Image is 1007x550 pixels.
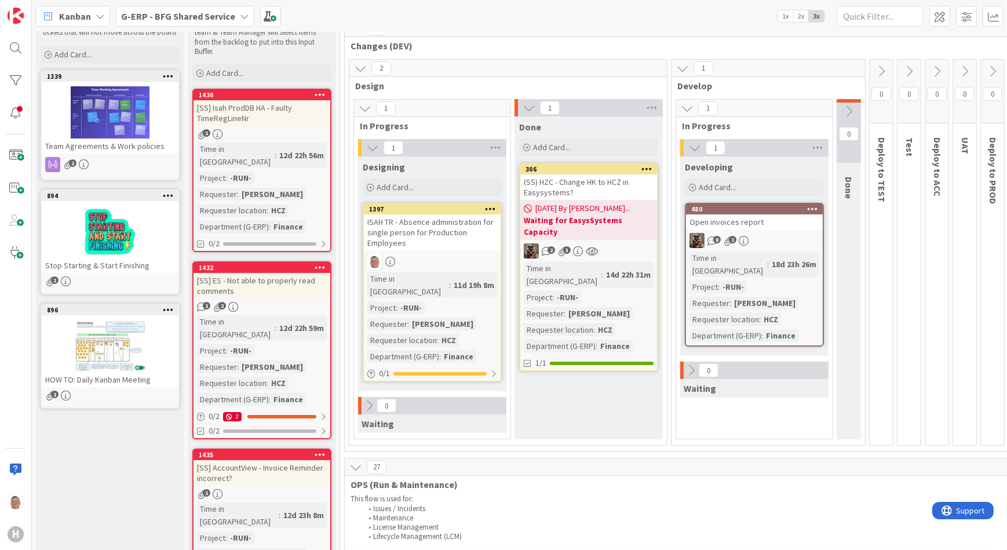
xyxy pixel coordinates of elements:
div: Time in [GEOGRAPHIC_DATA] [197,502,279,528]
span: 3x [809,10,824,22]
div: [PERSON_NAME] [409,318,476,330]
div: Finance [763,329,798,342]
span: : [269,393,271,406]
span: 1x [778,10,793,22]
p: During the Replenishment Meeting the team & Team Manager will select items from the backlog to pu... [195,19,329,56]
div: Requester [689,297,729,309]
div: Requester [367,318,407,330]
span: 2 [371,61,391,75]
span: Waiting [362,418,394,429]
div: [PERSON_NAME] [239,360,306,373]
span: Add Card... [54,49,92,60]
div: 1432 [194,263,330,273]
img: Visit kanbanzone.com [8,8,24,24]
span: : [552,291,554,304]
div: HCZ [268,377,289,389]
div: HCZ [595,323,615,336]
img: VK [689,233,705,248]
div: 14d 22h 31m [603,268,654,281]
div: Requester location [197,204,267,217]
span: 0 / 1 [379,367,390,380]
img: VK [524,243,539,258]
span: Add Card... [206,68,243,78]
div: Time in [GEOGRAPHIC_DATA] [197,315,275,341]
img: lD [8,494,24,510]
span: : [237,360,239,373]
span: 1 [203,129,210,137]
span: : [601,268,603,281]
span: 1 [540,101,560,115]
span: Changes (DEV) [351,40,994,52]
span: UAT [959,137,971,154]
div: 1432[SS] ES - Not able to properly read comments [194,263,330,298]
div: 480 [691,205,823,213]
span: 1 [376,101,396,115]
div: VK [686,233,823,248]
span: : [439,350,441,363]
div: 1339 [47,72,178,81]
span: 0/2 [209,238,220,250]
div: Department (G-ERP) [524,340,596,352]
span: 1 [384,141,403,155]
span: 1 [51,391,59,398]
span: Waiting [684,383,716,394]
span: Add Card... [699,182,736,192]
span: Deploy to PROD [987,137,999,204]
div: [SS] Isah ProdDB HA - Faulty TimeRegLineNr [194,100,330,126]
div: -RUN- [227,172,254,184]
span: 0 [377,399,396,413]
span: In Progress [360,120,496,132]
span: 0 [899,87,919,101]
div: Finance [271,393,306,406]
span: 0 [955,87,975,101]
div: 12d 22h 59m [276,322,327,334]
div: 11d 19h 8m [451,279,497,292]
div: Department (G-ERP) [367,350,439,363]
div: 896 [47,306,178,314]
div: 1397 [364,204,501,214]
p: This flow is used for: [351,494,1003,504]
div: ISAH TR - Absence administration for single person for Production Employees [364,214,501,250]
a: 1432[SS] ES - Not able to properly read commentsTime in [GEOGRAPHIC_DATA]:12d 22h 59mProject:-RUN... [192,261,331,439]
div: 2 [223,412,242,421]
a: 894Stop Starting & Start Finishing [41,190,180,294]
div: VK [520,243,657,258]
div: 0/22 [194,409,330,424]
div: 12d 22h 56m [276,149,327,162]
span: : [269,220,271,233]
div: 306 [526,165,657,173]
span: : [407,318,409,330]
div: 1435 [199,451,330,459]
span: : [275,149,276,162]
div: 1435[SS] AccountView - Invoice Reminder incorrect? [194,450,330,486]
div: -RUN- [227,531,254,544]
div: -RUN- [227,344,254,357]
span: 0 [871,87,891,101]
div: [PERSON_NAME] [731,297,798,309]
span: : [267,377,268,389]
a: 896HOW TO: Daily Kanban Meeting [41,304,180,409]
span: : [437,334,439,347]
div: Project [197,531,225,544]
span: : [275,322,276,334]
span: : [596,340,597,352]
span: : [449,279,451,292]
span: 0 [927,87,947,101]
div: Finance [441,350,476,363]
div: 1339 [42,71,178,82]
li: Maintenance [362,513,1004,523]
span: 1/1 [535,357,546,369]
span: 27 [367,460,386,474]
div: 306 [520,164,657,174]
div: 12d 23h 8m [280,509,327,522]
span: : [225,172,227,184]
div: Time in [GEOGRAPHIC_DATA] [197,143,275,168]
div: 480Open invoices report [686,204,823,230]
span: Done [519,121,541,133]
span: : [267,204,268,217]
span: 2 [69,159,76,167]
span: OPS (Run & Maintenance) [351,479,994,490]
span: 0 [983,87,1002,101]
div: Project [367,301,396,314]
div: 1435 [194,450,330,460]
